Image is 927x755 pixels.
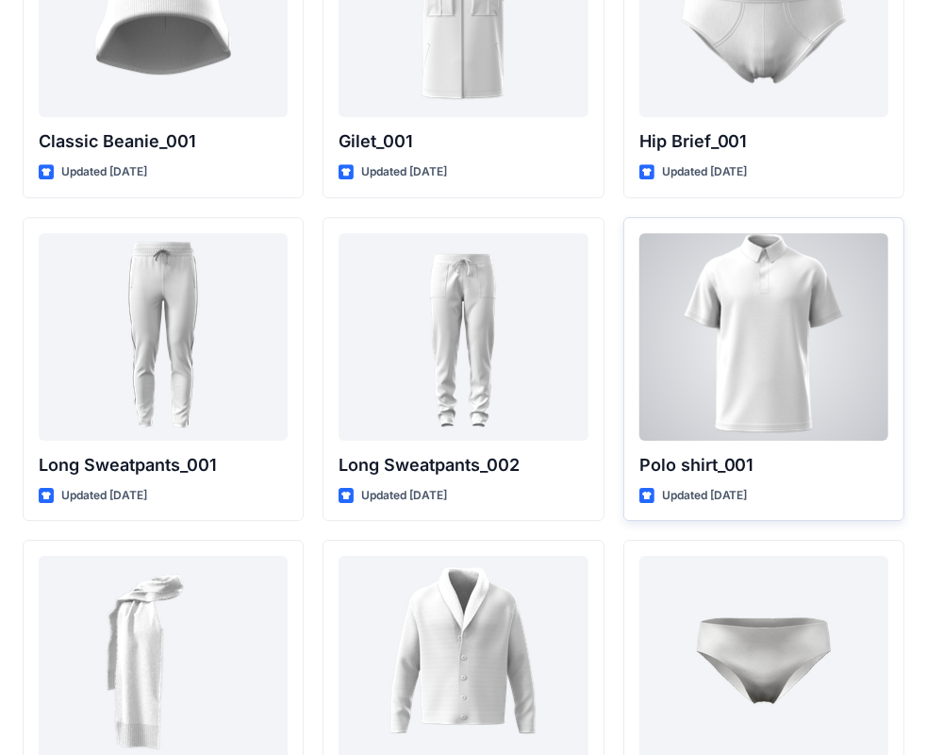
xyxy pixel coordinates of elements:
[39,452,288,478] p: Long Sweatpants_001
[361,162,447,182] p: Updated [DATE]
[361,486,447,506] p: Updated [DATE]
[339,128,588,155] p: Gilet_001
[339,452,588,478] p: Long Sweatpants_002
[339,233,588,441] a: Long Sweatpants_002
[61,162,147,182] p: Updated [DATE]
[662,486,748,506] p: Updated [DATE]
[39,233,288,441] a: Long Sweatpants_001
[639,452,888,478] p: Polo shirt_001
[39,128,288,155] p: Classic Beanie_001
[639,128,888,155] p: Hip Brief_001
[61,486,147,506] p: Updated [DATE]
[662,162,748,182] p: Updated [DATE]
[639,233,888,441] a: Polo shirt_001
